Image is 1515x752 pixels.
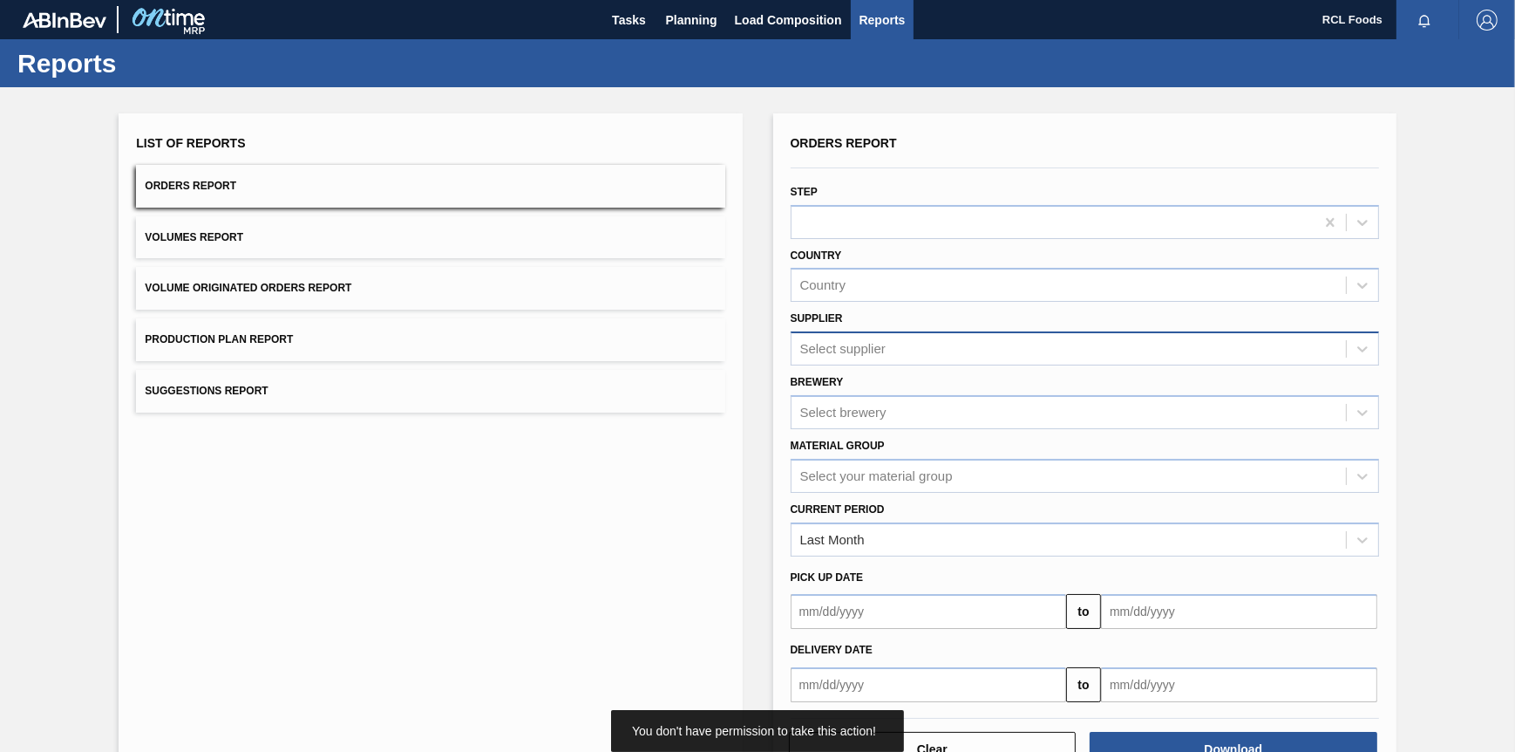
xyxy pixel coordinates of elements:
[1396,8,1452,32] button: Notifications
[800,532,865,547] div: Last Month
[791,503,885,516] label: Current Period
[791,667,1067,702] input: mm/dd/yyyy
[136,165,724,208] button: Orders Report
[859,10,906,31] span: Reports
[145,333,293,345] span: Production Plan Report
[800,405,887,420] div: Select brewery
[791,594,1067,629] input: mm/dd/yyyy
[666,10,717,31] span: Planning
[23,12,106,28] img: TNhmsLtSVTkK8tSr43FrP2fwEKptu5GPRR3wAAAABJRU5ErkJggg==
[632,724,876,738] span: You don't have permission to take this action!
[791,440,885,452] label: Material Group
[800,342,886,357] div: Select supplier
[145,385,268,397] span: Suggestions Report
[1066,667,1101,702] button: to
[145,282,351,294] span: Volume Originated Orders Report
[145,231,243,243] span: Volumes Report
[1101,594,1377,629] input: mm/dd/yyyy
[791,186,818,198] label: Step
[136,318,724,361] button: Production Plan Report
[145,180,236,192] span: Orders Report
[791,136,897,150] span: Orders Report
[1101,667,1377,702] input: mm/dd/yyyy
[136,267,724,310] button: Volume Originated Orders Report
[791,644,873,656] span: Delivery Date
[791,376,844,388] label: Brewery
[17,53,327,73] h1: Reports
[791,312,843,325] label: Supplier
[1477,10,1498,31] img: Logout
[136,136,245,150] span: List of Reports
[136,370,724,413] button: Suggestions Report
[800,468,953,483] div: Select your material group
[610,10,649,31] span: Tasks
[791,571,864,584] span: Pick up Date
[735,10,842,31] span: Load Composition
[800,278,846,293] div: Country
[136,216,724,259] button: Volumes Report
[791,250,842,262] label: Country
[1066,594,1101,629] button: to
